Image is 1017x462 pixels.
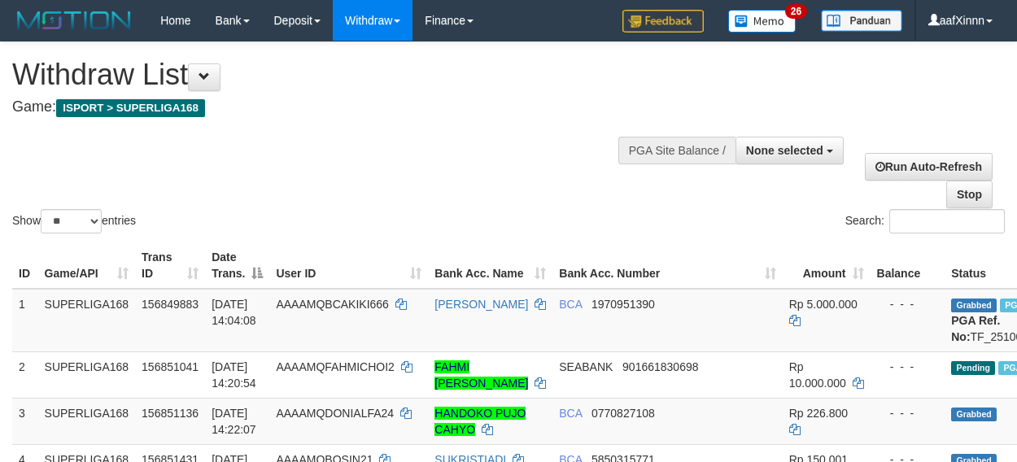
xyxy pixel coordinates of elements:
span: Copy 1970951390 to clipboard [591,298,655,311]
span: Pending [951,361,995,375]
label: Show entries [12,209,136,233]
td: SUPERLIGA168 [38,398,136,444]
div: - - - [877,405,939,421]
span: BCA [559,407,582,420]
td: 1 [12,289,38,352]
th: Trans ID: activate to sort column ascending [135,242,205,289]
span: Rp 226.800 [789,407,848,420]
span: 156851041 [142,360,199,373]
span: AAAAMQBCAKIKI666 [276,298,389,311]
a: Stop [946,181,993,208]
span: AAAAMQFAHMICHOI2 [276,360,394,373]
span: 156851136 [142,407,199,420]
td: SUPERLIGA168 [38,351,136,398]
span: 156849883 [142,298,199,311]
span: [DATE] 14:20:54 [212,360,256,390]
th: ID [12,242,38,289]
h4: Game: [12,99,661,115]
b: PGA Ref. No: [951,314,1000,343]
span: ISPORT > SUPERLIGA168 [56,99,205,117]
a: Run Auto-Refresh [865,153,993,181]
h1: Withdraw List [12,59,661,91]
a: FAHMI [PERSON_NAME] [434,360,528,390]
img: Button%20Memo.svg [728,10,797,33]
span: BCA [559,298,582,311]
th: User ID: activate to sort column ascending [269,242,428,289]
span: AAAAMQDONIALFA24 [276,407,394,420]
label: Search: [845,209,1005,233]
span: Rp 5.000.000 [789,298,858,311]
th: Bank Acc. Name: activate to sort column ascending [428,242,552,289]
span: Grabbed [951,408,997,421]
img: MOTION_logo.png [12,8,136,33]
span: None selected [746,144,823,157]
a: HANDOKO PUJO CAHYO [434,407,526,436]
select: Showentries [41,209,102,233]
span: Rp 10.000.000 [789,360,846,390]
td: 3 [12,398,38,444]
a: [PERSON_NAME] [434,298,528,311]
span: SEABANK [559,360,613,373]
span: [DATE] 14:04:08 [212,298,256,327]
th: Date Trans.: activate to sort column descending [205,242,269,289]
span: [DATE] 14:22:07 [212,407,256,436]
span: Grabbed [951,299,997,312]
img: Feedback.jpg [622,10,704,33]
td: SUPERLIGA168 [38,289,136,352]
th: Game/API: activate to sort column ascending [38,242,136,289]
span: Copy 901661830698 to clipboard [622,360,698,373]
th: Balance [871,242,945,289]
div: - - - [877,296,939,312]
img: panduan.png [821,10,902,32]
div: - - - [877,359,939,375]
div: PGA Site Balance / [618,137,735,164]
input: Search: [889,209,1005,233]
button: None selected [735,137,844,164]
td: 2 [12,351,38,398]
span: Copy 0770827108 to clipboard [591,407,655,420]
span: 26 [785,4,807,19]
th: Bank Acc. Number: activate to sort column ascending [552,242,782,289]
th: Amount: activate to sort column ascending [783,242,871,289]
